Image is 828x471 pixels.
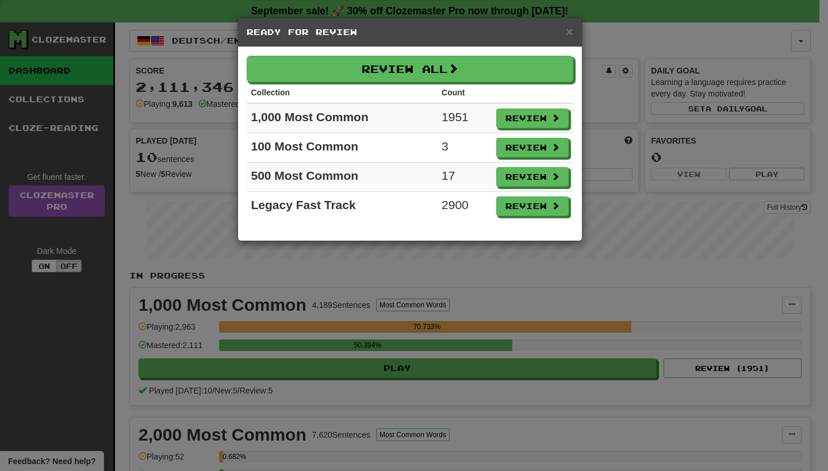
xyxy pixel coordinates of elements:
td: 1,000 Most Common [247,103,438,133]
td: 100 Most Common [247,133,438,163]
button: Review [496,196,569,216]
h5: Ready for Review [247,26,573,38]
td: 17 [437,163,491,192]
button: Review All [247,56,573,82]
th: Collection [247,82,438,103]
td: Legacy Fast Track [247,192,438,221]
th: Count [437,82,491,103]
td: 2900 [437,192,491,221]
button: Review [496,109,569,128]
button: Review [496,138,569,157]
td: 500 Most Common [247,163,438,192]
span: × [566,25,573,38]
button: Review [496,167,569,187]
td: 1951 [437,103,491,133]
td: 3 [437,133,491,163]
button: Close [566,25,573,37]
